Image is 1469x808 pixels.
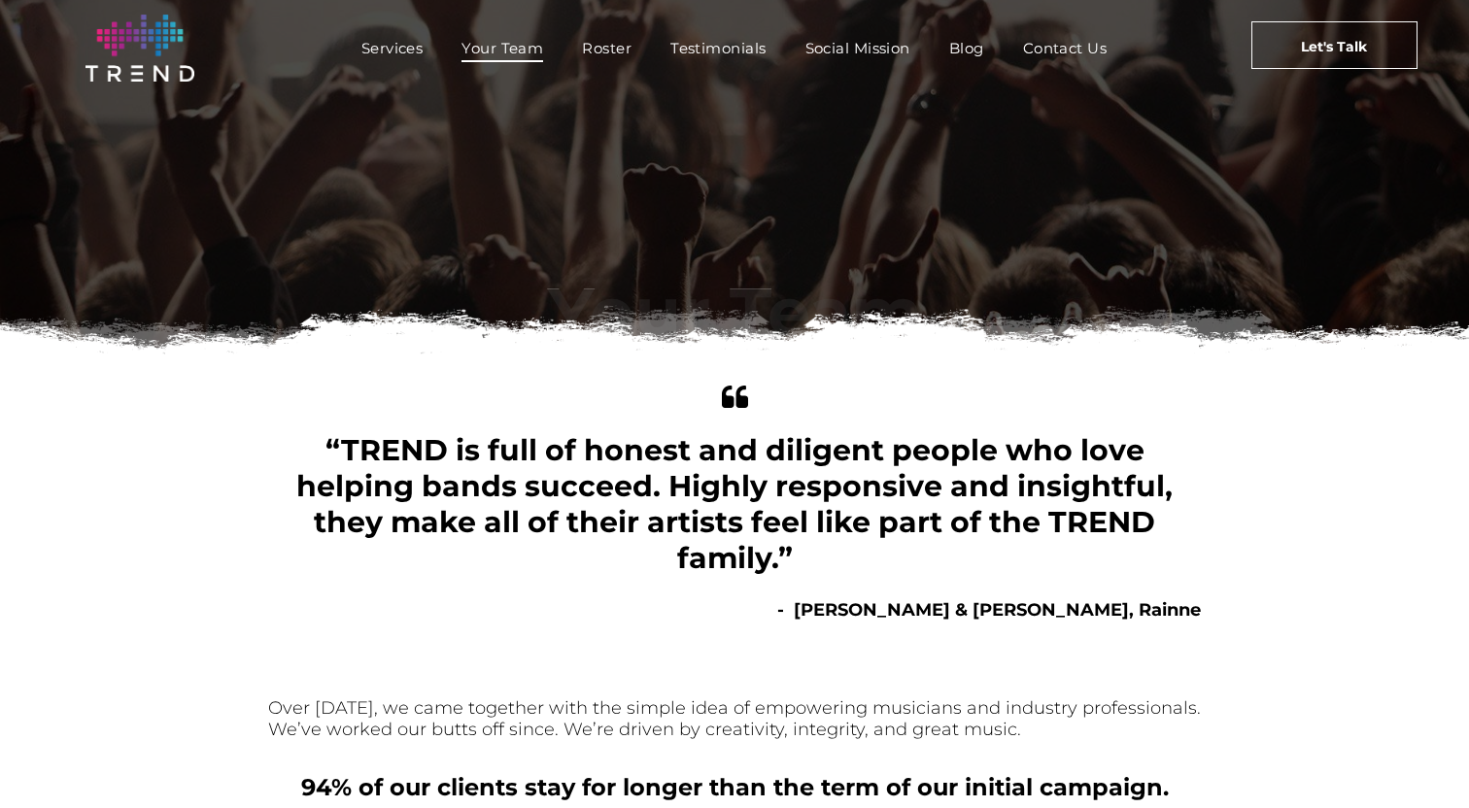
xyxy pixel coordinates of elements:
[930,34,1004,62] a: Blog
[85,15,194,82] img: logo
[651,34,785,62] a: Testimonials
[296,432,1173,576] span: “TREND is full of honest and diligent people who love helping bands succeed. Highly responsive an...
[548,270,922,353] font: Your Team
[1251,21,1418,69] a: Let's Talk
[442,34,563,62] a: Your Team
[268,697,1201,740] font: Over [DATE], we came together with the simple idea of empowering musicians and industry professio...
[563,34,651,62] a: Roster
[342,34,443,62] a: Services
[777,599,1201,621] b: - [PERSON_NAME] & [PERSON_NAME], Rainne
[1004,34,1127,62] a: Contact Us
[301,773,1169,801] b: 94% of our clients stay for longer than the term of our initial campaign.
[1301,22,1367,71] span: Let's Talk
[786,34,930,62] a: Social Mission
